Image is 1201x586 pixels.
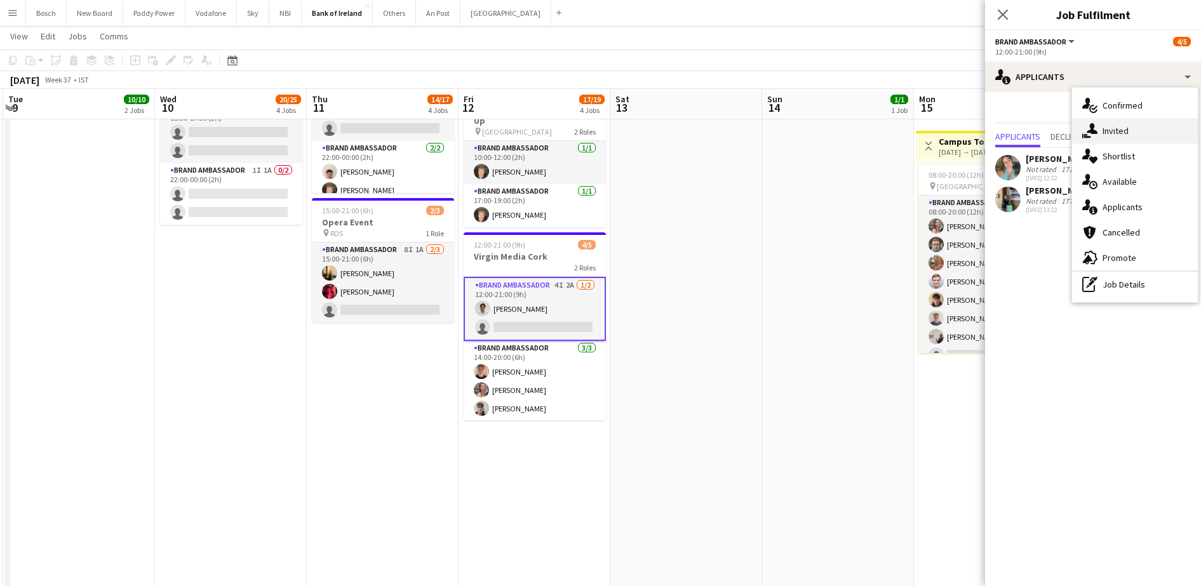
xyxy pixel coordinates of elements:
button: [GEOGRAPHIC_DATA] [460,1,551,25]
span: 1/1 [890,95,908,104]
span: 08:00-20:00 (12h) [929,170,984,180]
button: Bank of Ireland [302,1,373,25]
button: New Board [67,1,123,25]
app-card-role: Brand Ambassador7I7/808:00-20:00 (12h)[PERSON_NAME][PERSON_NAME][PERSON_NAME][PERSON_NAME][PERSON... [918,196,1061,368]
div: 4 Jobs [580,105,604,115]
app-card-role: Brand Ambassador4I2A1/212:00-21:00 (9h)[PERSON_NAME] [464,277,606,341]
h3: Job Fulfilment [985,6,1201,23]
span: 14/17 [427,95,453,104]
span: Promote [1103,252,1136,263]
h3: Virgin Media Cork [464,251,606,262]
span: Jobs [68,30,87,42]
button: An Post [416,1,460,25]
div: 1 Job [891,105,908,115]
span: 20/25 [276,95,301,104]
span: 11 [310,100,328,115]
span: Week 37 [42,75,74,84]
app-job-card: 15:00-21:00 (6h)2/3Opera Event RDS1 RoleBrand Ambassador8I1A2/315:00-21:00 (6h)[PERSON_NAME][PERS... [312,198,454,323]
div: Not rated [1026,164,1059,174]
span: 12:00-21:00 (9h) [474,240,525,250]
span: 12 [462,100,474,115]
span: Applicants [995,132,1040,141]
app-card-role: Brand Ambassador2/222:00-00:00 (2h)[PERSON_NAME][PERSON_NAME] [312,141,454,203]
span: Tue [8,93,23,105]
div: Job Details [1072,272,1198,297]
span: Comms [100,30,128,42]
span: 4/5 [1173,37,1191,46]
div: 4 Jobs [276,105,300,115]
span: 10 [158,100,177,115]
span: 15:00-21:00 (6h) [322,206,373,215]
span: 2 Roles [574,263,596,272]
app-card-role: Brand Ambassador3I1A0/215:30-17:30 (2h) [160,102,302,163]
app-job-card: 08:00-20:00 (12h)7/8 [GEOGRAPHIC_DATA]1 RoleBrand Ambassador7I7/808:00-20:00 (12h)[PERSON_NAME][P... [918,165,1061,353]
div: [PERSON_NAME] [1026,153,1093,164]
div: 4 Jobs [428,105,452,115]
app-card-role: Brand Ambassador1/110:00-12:00 (2h)[PERSON_NAME] [464,141,606,184]
button: Sky [237,1,269,25]
span: Available [1103,176,1137,187]
span: 17/19 [579,95,605,104]
button: Others [373,1,416,25]
span: Cancelled [1103,227,1140,238]
span: 4/5 [578,240,596,250]
div: IST [79,75,89,84]
button: NBI [269,1,302,25]
a: View [5,28,33,44]
span: Confirmed [1103,100,1143,111]
span: Wed [160,93,177,105]
span: 15 [917,100,936,115]
button: Vodafone [185,1,237,25]
h3: Opera Event [312,216,454,228]
button: Brand Ambassador [995,37,1077,46]
button: Bosch [26,1,67,25]
span: [GEOGRAPHIC_DATA] [937,182,1007,191]
app-job-card: 15:30-00:00 (8h30m) (Thu)0/4Group Corp Affairs The [PERSON_NAME][GEOGRAPHIC_DATA]2 RolesBrand Amb... [160,57,302,225]
span: 14 [765,100,782,115]
a: Edit [36,28,60,44]
span: Applicants [1103,201,1143,213]
app-job-card: 12:00-21:00 (9h)4/5Virgin Media Cork2 RolesBrand Ambassador4I2A1/212:00-21:00 (9h)[PERSON_NAME] B... [464,232,606,420]
span: 13 [614,100,629,115]
span: 2/3 [426,206,444,215]
span: Brand Ambassador [995,37,1066,46]
div: Not rated [1026,196,1059,206]
span: Mon [919,93,936,105]
h3: Campus Tour UCC/MTU [939,136,1032,147]
app-card-role: Brand Ambassador8I1A2/315:00-21:00 (6h)[PERSON_NAME][PERSON_NAME] [312,243,454,323]
span: RDS [330,229,343,238]
div: Applicants [985,62,1201,92]
div: [DATE] → [DATE] [939,147,1032,157]
div: [DATE] [10,74,39,86]
span: 1 Role [426,229,444,238]
span: Edit [41,30,55,42]
span: Sun [767,93,782,105]
app-card-role: Brand Ambassador3/314:00-20:00 (6h)[PERSON_NAME][PERSON_NAME][PERSON_NAME] [464,341,606,421]
div: 2 Jobs [124,105,149,115]
app-job-card: 10:00-19:00 (9h)2/2Women in Simi Branding Set Up [GEOGRAPHIC_DATA]2 RolesBrand Ambassador1/110:00... [464,85,606,227]
span: Declined [1050,132,1085,141]
span: Sat [615,93,629,105]
button: Paddy Power [123,1,185,25]
div: 177.7km [1059,196,1091,206]
span: Invited [1103,125,1129,137]
span: Thu [312,93,328,105]
span: 10/10 [124,95,149,104]
a: Jobs [63,28,92,44]
div: 12:00-21:00 (9h) [995,47,1191,57]
a: Comms [95,28,133,44]
span: View [10,30,28,42]
span: 2 Roles [574,127,596,137]
div: [DATE] 12:32 [1026,174,1093,182]
app-card-role: Brand Ambassador1I1A0/222:00-00:00 (2h) [160,163,302,225]
span: Shortlist [1103,150,1135,162]
span: [GEOGRAPHIC_DATA] [482,127,552,137]
div: [PERSON_NAME] [1026,185,1093,196]
div: 171.6km [1059,164,1091,174]
div: [DATE] 13:22 [1026,206,1093,214]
